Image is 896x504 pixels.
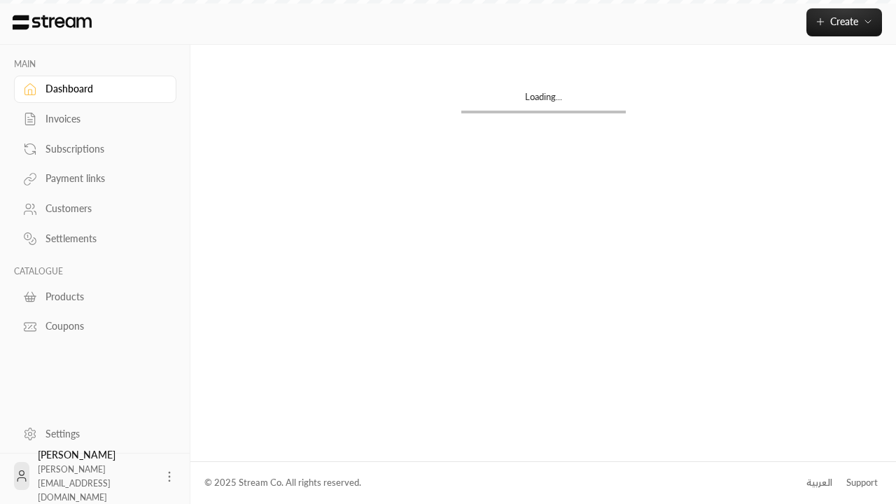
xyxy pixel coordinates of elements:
[45,142,159,156] div: Subscriptions
[14,106,176,133] a: Invoices
[45,202,159,216] div: Customers
[14,59,176,70] p: MAIN
[14,135,176,162] a: Subscriptions
[14,165,176,192] a: Payment links
[45,112,159,126] div: Invoices
[14,420,176,447] a: Settings
[14,266,176,277] p: CATALOGUE
[461,90,626,111] div: Loading...
[45,232,159,246] div: Settlements
[841,470,882,496] a: Support
[14,76,176,103] a: Dashboard
[830,15,858,27] span: Create
[45,290,159,304] div: Products
[38,448,154,504] div: [PERSON_NAME]
[14,225,176,253] a: Settlements
[38,464,111,503] span: [PERSON_NAME][EMAIL_ADDRESS][DOMAIN_NAME]
[204,476,361,490] div: © 2025 Stream Co. All rights reserved.
[11,15,93,30] img: Logo
[806,8,882,36] button: Create
[806,476,832,490] div: العربية
[14,313,176,340] a: Coupons
[45,82,159,96] div: Dashboard
[14,195,176,223] a: Customers
[45,427,159,441] div: Settings
[45,319,159,333] div: Coupons
[14,283,176,310] a: Products
[45,171,159,185] div: Payment links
